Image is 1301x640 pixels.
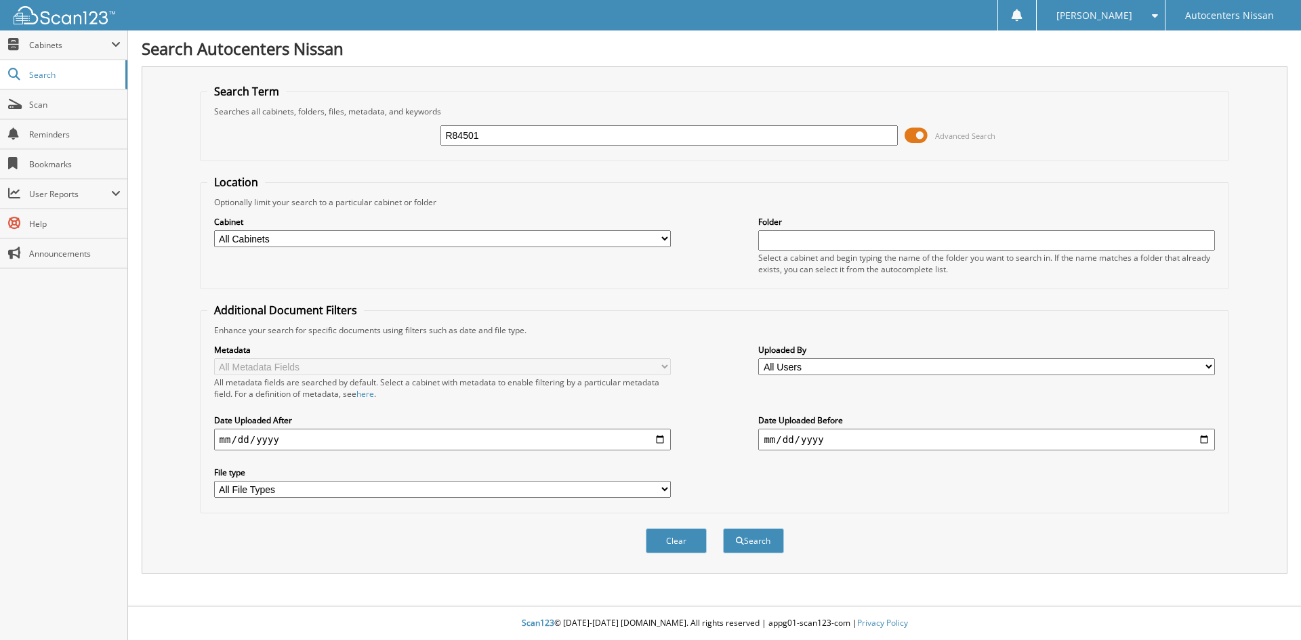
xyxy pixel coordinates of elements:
[935,131,995,141] span: Advanced Search
[214,467,671,478] label: File type
[723,528,784,553] button: Search
[758,414,1215,426] label: Date Uploaded Before
[1056,12,1132,20] span: [PERSON_NAME]
[207,324,1222,336] div: Enhance your search for specific documents using filters such as date and file type.
[214,429,671,450] input: start
[522,617,554,628] span: Scan123
[214,216,671,228] label: Cabinet
[29,69,119,81] span: Search
[758,344,1215,356] label: Uploaded By
[128,607,1301,640] div: © [DATE]-[DATE] [DOMAIN_NAME]. All rights reserved | appg01-scan123-com |
[758,252,1215,275] div: Select a cabinet and begin typing the name of the folder you want to search in. If the name match...
[29,188,111,200] span: User Reports
[356,388,374,400] a: here
[29,218,121,230] span: Help
[207,303,364,318] legend: Additional Document Filters
[1233,575,1301,640] iframe: Chat Widget
[29,248,121,259] span: Announcements
[29,129,121,140] span: Reminders
[214,414,671,426] label: Date Uploaded After
[142,37,1287,60] h1: Search Autocenters Nissan
[207,175,265,190] legend: Location
[29,158,121,170] span: Bookmarks
[207,196,1222,208] div: Optionally limit your search to a particular cabinet or folder
[14,6,115,24] img: scan123-logo-white.svg
[1185,12,1274,20] span: Autocenters Nissan
[758,216,1215,228] label: Folder
[758,429,1215,450] input: end
[214,377,671,400] div: All metadata fields are searched by default. Select a cabinet with metadata to enable filtering b...
[29,39,111,51] span: Cabinets
[207,84,286,99] legend: Search Term
[207,106,1222,117] div: Searches all cabinets, folders, files, metadata, and keywords
[646,528,707,553] button: Clear
[29,99,121,110] span: Scan
[857,617,908,628] a: Privacy Policy
[214,344,671,356] label: Metadata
